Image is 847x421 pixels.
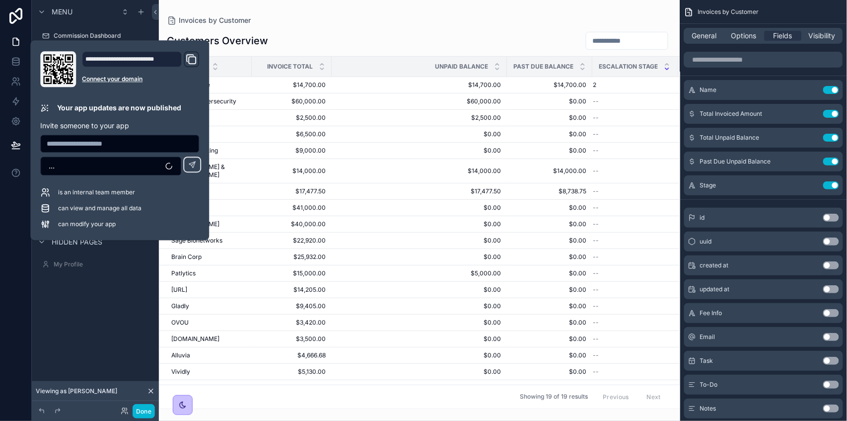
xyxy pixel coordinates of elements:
[338,253,501,261] span: $0.00
[171,384,199,392] span: Commsor
[599,63,658,71] span: Escalation Stage
[731,31,757,41] span: Options
[593,269,599,277] span: --
[774,31,793,41] span: Fields
[593,187,599,195] span: --
[54,32,151,40] label: Commission Dashboard
[593,220,599,228] span: --
[54,260,151,268] label: My Profile
[513,269,586,277] span: $0.00
[593,114,599,122] span: --
[593,384,599,392] span: --
[700,357,713,365] span: Task
[258,204,326,212] span: $41,000.00
[700,110,763,118] span: Total Invoiced Amount
[258,319,326,327] span: $3,420.00
[258,130,326,138] span: $6,500.00
[700,405,716,413] span: Notes
[338,237,501,245] span: $0.00
[700,134,760,142] span: Total Unpaid Balance
[167,15,251,25] a: Invoices by Customer
[258,114,326,122] span: $2,500.00
[36,387,117,395] span: Viewing as [PERSON_NAME]
[513,220,586,228] span: $0.00
[513,167,586,175] span: $14,000.00
[513,204,586,212] span: $0.00
[338,130,501,138] span: $0.00
[338,81,501,89] span: $14,700.00
[513,253,586,261] span: $0.00
[258,335,326,343] span: $3,500.00
[593,237,599,245] span: --
[267,63,313,71] span: Invoice Total
[338,368,501,376] span: $0.00
[38,256,153,272] a: My Profile
[513,187,586,195] span: $8,738.75
[338,269,501,277] span: $5,000.00
[58,220,116,228] span: can modify your app
[513,147,586,155] span: $0.00
[593,351,599,359] span: --
[593,204,599,212] span: --
[171,351,190,359] span: Alluvia
[700,181,716,189] span: Stage
[258,384,326,392] span: $40,000.00
[513,302,586,310] span: $0.00
[513,130,586,138] span: $0.00
[52,237,102,247] span: Hidden pages
[593,130,599,138] span: --
[693,31,717,41] span: General
[82,75,199,83] a: Connect your domain
[809,31,836,41] span: Visibility
[700,86,717,94] span: Name
[513,81,586,89] span: $14,700.00
[593,319,599,327] span: --
[513,114,586,122] span: $0.00
[171,319,189,327] span: OVOU
[167,34,268,48] h1: Customers Overview
[258,253,326,261] span: $25,932.00
[338,97,501,105] span: $60,000.00
[52,7,72,17] span: Menu
[258,368,326,376] span: $5,130.00
[593,302,599,310] span: --
[338,335,501,343] span: $0.00
[593,368,599,376] span: --
[700,158,771,166] span: Past Due Unpaid Balance
[40,121,199,131] p: Invite someone to your app
[513,384,586,392] span: $0.00
[58,188,135,196] span: is an internal team member
[58,204,141,212] span: can view and manage all data
[435,63,488,71] span: Unpaid Balance
[593,286,599,294] span: --
[593,167,599,175] span: --
[57,103,181,113] p: Your app updates are now published
[258,302,326,310] span: $9,405.00
[338,147,501,155] span: $0.00
[258,187,326,195] span: $17,477.50
[513,286,586,294] span: $0.00
[700,285,730,293] span: updated at
[338,319,501,327] span: $0.00
[338,351,501,359] span: $0.00
[338,220,501,228] span: $0.00
[338,384,501,392] span: $0.00
[700,261,729,269] span: created at
[258,220,326,228] span: $40,000.00
[593,97,599,105] span: --
[179,15,251,25] span: Invoices by Customer
[82,51,199,87] div: Domain and Custom Link
[338,204,501,212] span: $0.00
[258,286,326,294] span: $14,205.00
[338,167,501,175] span: $14,000.00
[593,335,599,343] span: --
[593,81,596,89] span: 2
[38,28,153,44] a: Commission Dashboard
[513,97,586,105] span: $0.00
[40,157,181,175] button: Select Button
[258,237,326,245] span: $22,920.00
[171,237,222,245] span: Sage Bionetworks
[338,187,501,195] span: $17,477.50
[513,335,586,343] span: $0.00
[700,214,705,222] span: id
